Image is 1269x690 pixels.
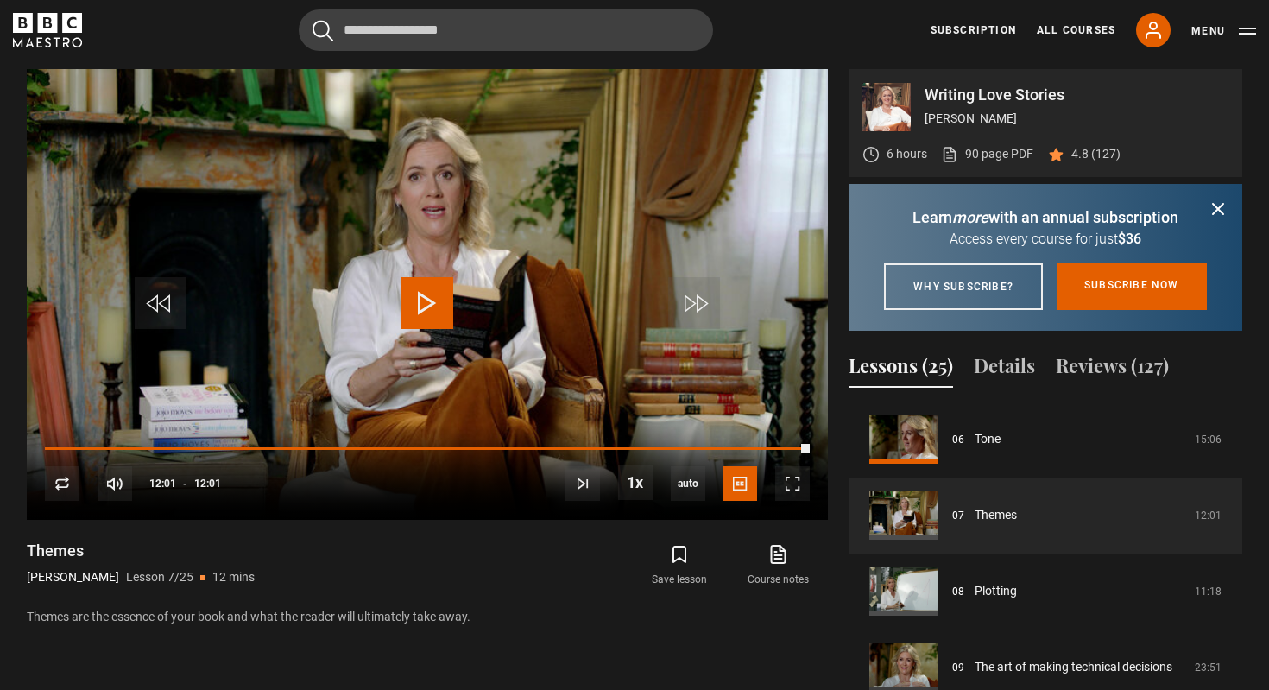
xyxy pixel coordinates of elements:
p: Writing Love Stories [925,87,1228,103]
p: Themes are the essence of your book and what the reader will ultimately take away. [27,608,828,626]
a: The art of making technical decisions [975,658,1172,676]
button: Replay [45,466,79,501]
button: Toggle navigation [1191,22,1256,40]
span: 12:01 [194,468,221,499]
p: Lesson 7/25 [126,568,193,586]
p: Access every course for just [869,229,1222,250]
p: [PERSON_NAME] [27,568,119,586]
p: 4.8 (127) [1071,145,1121,163]
button: Submit the search query [313,20,333,41]
button: Playback Rate [618,465,653,500]
button: Reviews (127) [1056,351,1169,388]
span: auto [671,466,705,501]
p: 6 hours [887,145,927,163]
a: Subscribe now [1057,263,1207,310]
button: Next Lesson [565,466,600,501]
a: Themes [975,506,1017,524]
p: Learn with an annual subscription [869,206,1222,229]
div: Current quality: 720p [671,466,705,501]
p: 12 mins [212,568,255,586]
button: Captions [723,466,757,501]
svg: BBC Maestro [13,13,82,47]
span: 12:01 [149,468,176,499]
video-js: Video Player [27,69,828,520]
button: Save lesson [630,541,729,591]
button: Mute [98,466,132,501]
a: Course notes [729,541,828,591]
p: [PERSON_NAME] [925,110,1228,128]
button: Fullscreen [775,466,810,501]
span: - [183,478,187,490]
a: Tone [975,430,1001,448]
div: Progress Bar [45,447,810,451]
input: Search [299,9,713,51]
a: Why subscribe? [884,263,1043,310]
button: Details [974,351,1035,388]
a: 90 page PDF [941,145,1033,163]
a: All Courses [1037,22,1115,38]
h1: Themes [27,541,255,561]
a: Subscription [931,22,1016,38]
button: Lessons (25) [849,351,953,388]
span: $36 [1118,231,1141,247]
a: Plotting [975,582,1017,600]
i: more [952,208,988,226]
